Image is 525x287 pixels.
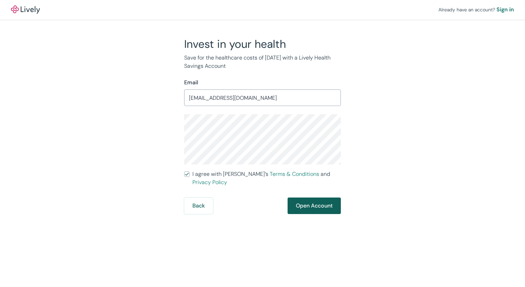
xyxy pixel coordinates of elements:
[192,170,341,187] span: I agree with [PERSON_NAME]’s and
[11,6,40,14] a: LivelyLively
[438,6,514,14] div: Already have an account?
[288,198,341,214] button: Open Account
[192,179,227,186] a: Privacy Policy
[11,6,40,14] img: Lively
[184,54,341,70] p: Save for the healthcare costs of [DATE] with a Lively Health Savings Account
[184,37,341,51] h2: Invest in your health
[496,6,514,14] a: Sign in
[270,170,319,178] a: Terms & Conditions
[184,198,213,214] button: Back
[184,78,198,87] label: Email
